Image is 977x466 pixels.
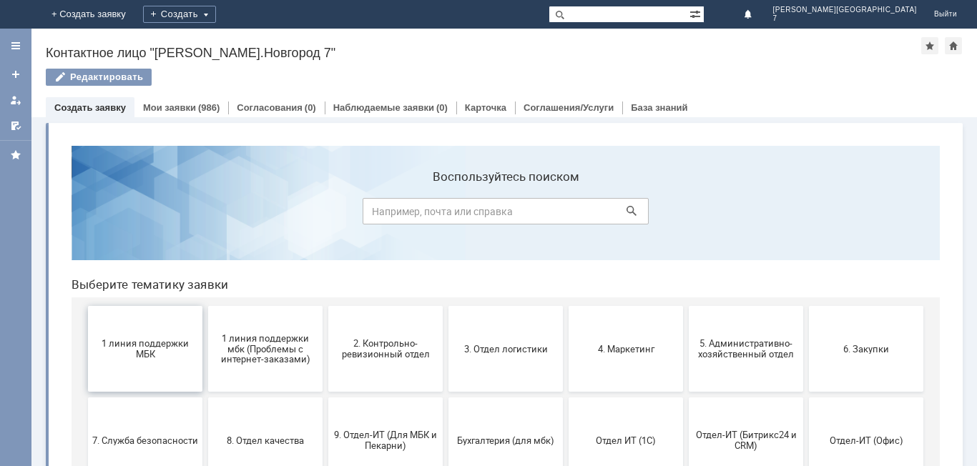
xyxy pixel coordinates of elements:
[749,263,863,349] button: Отдел-ИТ (Офис)
[629,263,743,349] button: Отдел-ИТ (Битрикс24 и CRM)
[28,263,142,349] button: 7. Служба безопасности
[237,102,303,113] a: Согласования
[303,35,589,49] label: Воспользуйтесь поиском
[4,89,27,111] a: Мои заявки
[388,263,503,349] button: Бухгалтерия (для мбк)
[148,355,262,440] button: Франчайзинг
[148,263,262,349] button: 8. Отдел качества
[753,300,859,311] span: Отдел-ИТ (Офис)
[32,300,138,311] span: 7. Служба безопасности
[773,14,917,23] span: 7
[152,300,258,311] span: 8. Отдел качества
[152,198,258,230] span: 1 линия поддержки мбк (Проблемы с интернет-заказами)
[509,355,623,440] button: не актуален
[152,392,258,402] span: Франчайзинг
[46,46,921,60] div: Контактное лицо "[PERSON_NAME].Новгород 7"
[465,102,506,113] a: Карточка
[753,209,859,219] span: 6. Закупки
[921,37,938,54] div: Добавить в избранное
[273,204,378,225] span: 2. Контрольно-ревизионный отдел
[32,392,138,402] span: Финансовый отдел
[393,209,499,219] span: 3. Отдел логистики
[513,392,619,402] span: не актуален
[945,37,962,54] div: Сделать домашней страницей
[773,6,917,14] span: [PERSON_NAME][GEOGRAPHIC_DATA]
[268,263,383,349] button: 9. Отдел-ИТ (Для МБК и Пекарни)
[509,172,623,257] button: 4. Маркетинг
[143,102,196,113] a: Мои заявки
[303,64,589,90] input: Например, почта или справка
[631,102,687,113] a: База знаний
[143,6,216,23] div: Создать
[268,172,383,257] button: 2. Контрольно-ревизионный отдел
[273,295,378,317] span: 9. Отдел-ИТ (Для МБК и Пекарни)
[148,172,262,257] button: 1 линия поддержки мбк (Проблемы с интернет-заказами)
[4,63,27,86] a: Создать заявку
[393,300,499,311] span: Бухгалтерия (для мбк)
[54,102,126,113] a: Создать заявку
[513,209,619,219] span: 4. Маркетинг
[509,263,623,349] button: Отдел ИТ (1С)
[273,387,378,408] span: Это соглашение не активно!
[28,355,142,440] button: Финансовый отдел
[388,172,503,257] button: 3. Отдел логистики
[436,102,448,113] div: (0)
[629,172,743,257] button: 5. Административно-хозяйственный отдел
[689,6,704,20] span: Расширенный поиск
[393,381,499,413] span: [PERSON_NAME]. Услуги ИТ для МБК (оформляет L1)
[749,172,863,257] button: 6. Закупки
[198,102,220,113] div: (986)
[32,204,138,225] span: 1 линия поддержки МБК
[333,102,434,113] a: Наблюдаемые заявки
[633,204,739,225] span: 5. Административно-хозяйственный отдел
[11,143,880,157] header: Выберите тематику заявки
[513,300,619,311] span: Отдел ИТ (1С)
[524,102,614,113] a: Соглашения/Услуги
[388,355,503,440] button: [PERSON_NAME]. Услуги ИТ для МБК (оформляет L1)
[268,355,383,440] button: Это соглашение не активно!
[28,172,142,257] button: 1 линия поддержки МБК
[4,114,27,137] a: Мои согласования
[633,295,739,317] span: Отдел-ИТ (Битрикс24 и CRM)
[305,102,316,113] div: (0)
